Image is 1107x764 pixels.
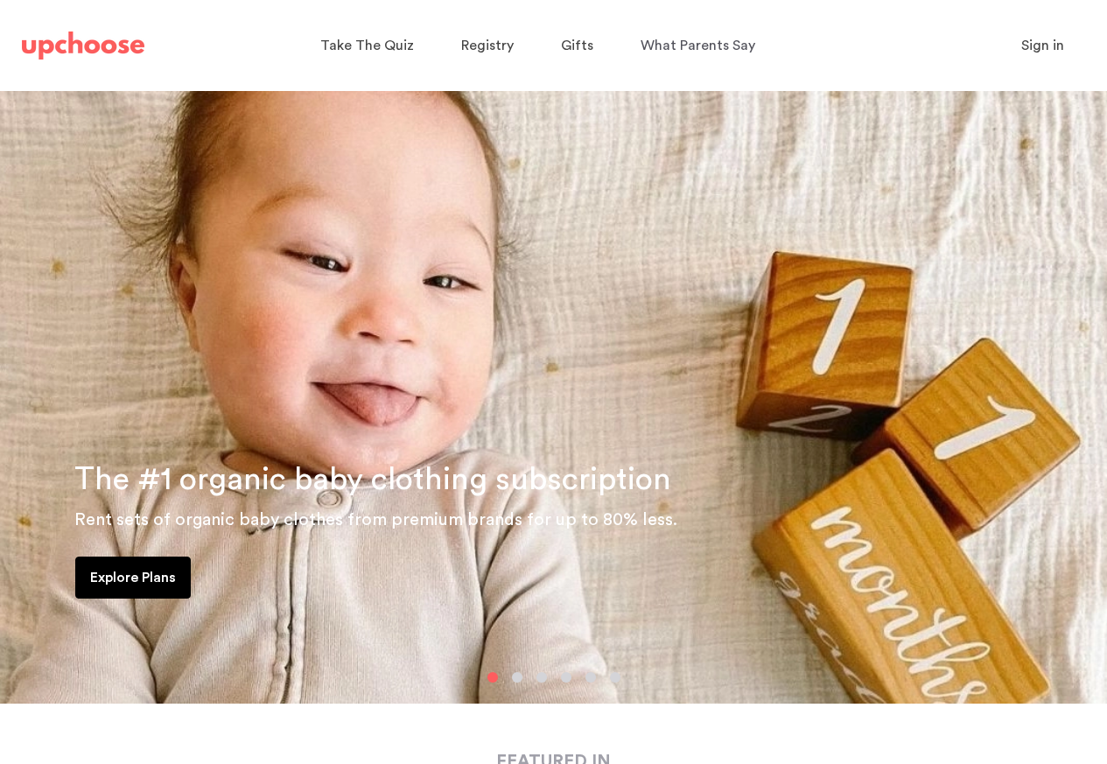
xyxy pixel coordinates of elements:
[320,39,414,53] span: Take The Quiz
[641,29,760,63] a: What Parents Say
[461,39,514,53] span: Registry
[75,557,191,599] a: Explore Plans
[90,567,176,588] p: Explore Plans
[561,39,593,53] span: Gifts
[22,28,144,64] a: UpChoose
[561,29,599,63] a: Gifts
[641,39,755,53] span: What Parents Say
[320,29,419,63] a: Take The Quiz
[461,29,519,63] a: Registry
[74,464,671,495] span: The #1 organic baby clothing subscription
[999,28,1086,63] button: Sign in
[22,32,144,60] img: UpChoose
[74,506,1086,534] p: Rent sets of organic baby clothes from premium brands for up to 80% less.
[1021,39,1064,53] span: Sign in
